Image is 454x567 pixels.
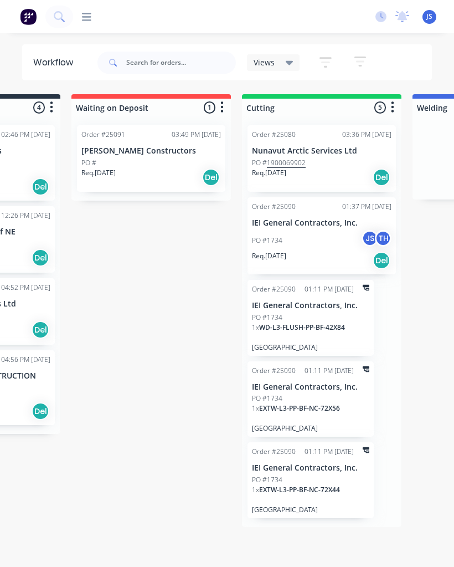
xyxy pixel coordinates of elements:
[252,505,369,514] p: [GEOGRAPHIC_DATA]
[259,323,345,332] span: WD-L3-FLUSH-PP-BF-42X84
[247,280,374,356] div: Order #2509001:11 PM [DATE]IEI General Contractors, Inc.PO #17341xWD-L3-FLUSH-PP-BF-42X84[GEOGRAP...
[252,218,391,228] p: IEI General Contractors, Inc.
[305,447,354,457] div: 01:11 PM [DATE]
[32,178,49,196] div: Del
[373,252,390,269] div: Del
[172,130,221,140] div: 03:49 PM [DATE]
[373,168,390,186] div: Del
[252,366,296,376] div: Order #25090
[252,382,369,392] p: IEI General Contractors, Inc.
[305,366,354,376] div: 01:11 PM [DATE]
[252,313,282,323] p: PO #1734
[32,321,49,339] div: Del
[32,249,49,267] div: Del
[254,57,275,68] span: Views
[252,202,296,212] div: Order #25090
[252,463,369,473] p: IEI General Contractors, Inc.
[426,12,432,22] span: JS
[252,158,306,168] p: PO #
[252,394,282,403] p: PO #1734
[252,424,369,432] p: [GEOGRAPHIC_DATA]
[362,230,378,247] div: JS
[375,230,391,247] div: TH
[342,130,391,140] div: 03:36 PM [DATE]
[247,125,396,192] div: Order #2508003:36 PM [DATE]Nunavut Arctic Services LtdPO #1900069902Req.[DATE]Del
[252,343,369,351] p: [GEOGRAPHIC_DATA]
[1,211,50,221] div: 12:26 PM [DATE]
[32,402,49,420] div: Del
[259,403,340,413] span: EXTW-L3-PP-BF-NC-72X56
[247,442,374,518] div: Order #2509001:11 PM [DATE]IEI General Contractors, Inc.PO #17341xEXTW-L3-PP-BF-NC-72X44[GEOGRAPH...
[252,236,282,246] p: PO #1734
[305,284,354,294] div: 01:11 PM [DATE]
[20,8,37,25] img: Factory
[252,485,259,494] span: 1 x
[1,355,50,365] div: 04:56 PM [DATE]
[252,301,369,310] p: IEI General Contractors, Inc.
[33,56,79,69] div: Workflow
[252,168,286,178] p: Req. [DATE]
[77,125,225,192] div: Order #2509103:49 PM [DATE][PERSON_NAME] ConstructorsPO #Req.[DATE]Del
[252,323,259,332] span: 1 x
[247,197,396,274] div: Order #2509001:37 PM [DATE]IEI General Contractors, Inc.PO #1734JSTHReq.[DATE]Del
[252,251,286,261] p: Req. [DATE]
[1,130,50,140] div: 02:46 PM [DATE]
[252,475,282,485] p: PO #1734
[81,130,125,140] div: Order #25091
[202,168,220,186] div: Del
[342,202,391,212] div: 01:37 PM [DATE]
[252,130,296,140] div: Order #25080
[247,361,374,437] div: Order #2509001:11 PM [DATE]IEI General Contractors, Inc.PO #17341xEXTW-L3-PP-BF-NC-72X56[GEOGRAPH...
[252,447,296,457] div: Order #25090
[81,158,96,168] p: PO #
[1,283,50,293] div: 04:52 PM [DATE]
[259,485,340,494] span: EXTW-L3-PP-BF-NC-72X44
[252,403,259,413] span: 1 x
[81,146,221,156] p: [PERSON_NAME] Constructors
[252,284,296,294] div: Order #25090
[81,168,116,178] p: Req. [DATE]
[126,52,236,74] input: Search for orders...
[252,146,391,156] p: Nunavut Arctic Services Ltd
